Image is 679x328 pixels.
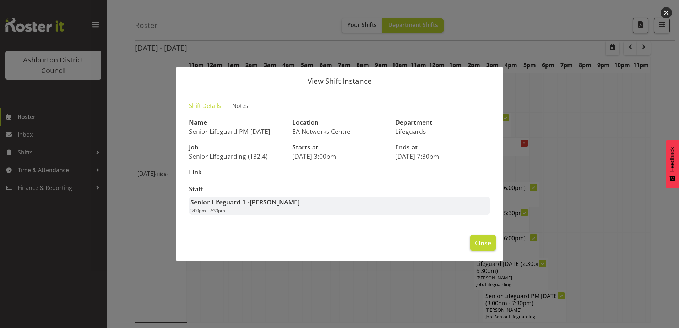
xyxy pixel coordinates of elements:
[292,152,387,160] p: [DATE] 3:00pm
[189,169,284,176] h3: Link
[189,186,490,193] h3: Staff
[190,198,300,206] strong: Senior Lifeguard 1 -
[395,119,490,126] h3: Department
[292,119,387,126] h3: Location
[232,102,248,110] span: Notes
[189,152,284,160] p: Senior Lifeguarding (132.4)
[189,119,284,126] h3: Name
[395,144,490,151] h3: Ends at
[190,207,225,214] span: 3:00pm - 7:30pm
[183,77,496,85] p: View Shift Instance
[189,102,221,110] span: Shift Details
[189,144,284,151] h3: Job
[292,144,387,151] h3: Starts at
[250,198,300,206] span: [PERSON_NAME]
[470,235,496,251] button: Close
[475,238,491,247] span: Close
[189,127,284,135] p: Senior Lifeguard PM [DATE]
[395,127,490,135] p: Lifeguards
[292,127,387,135] p: EA Networks Centre
[666,140,679,188] button: Feedback - Show survey
[669,147,675,172] span: Feedback
[395,152,490,160] p: [DATE] 7:30pm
